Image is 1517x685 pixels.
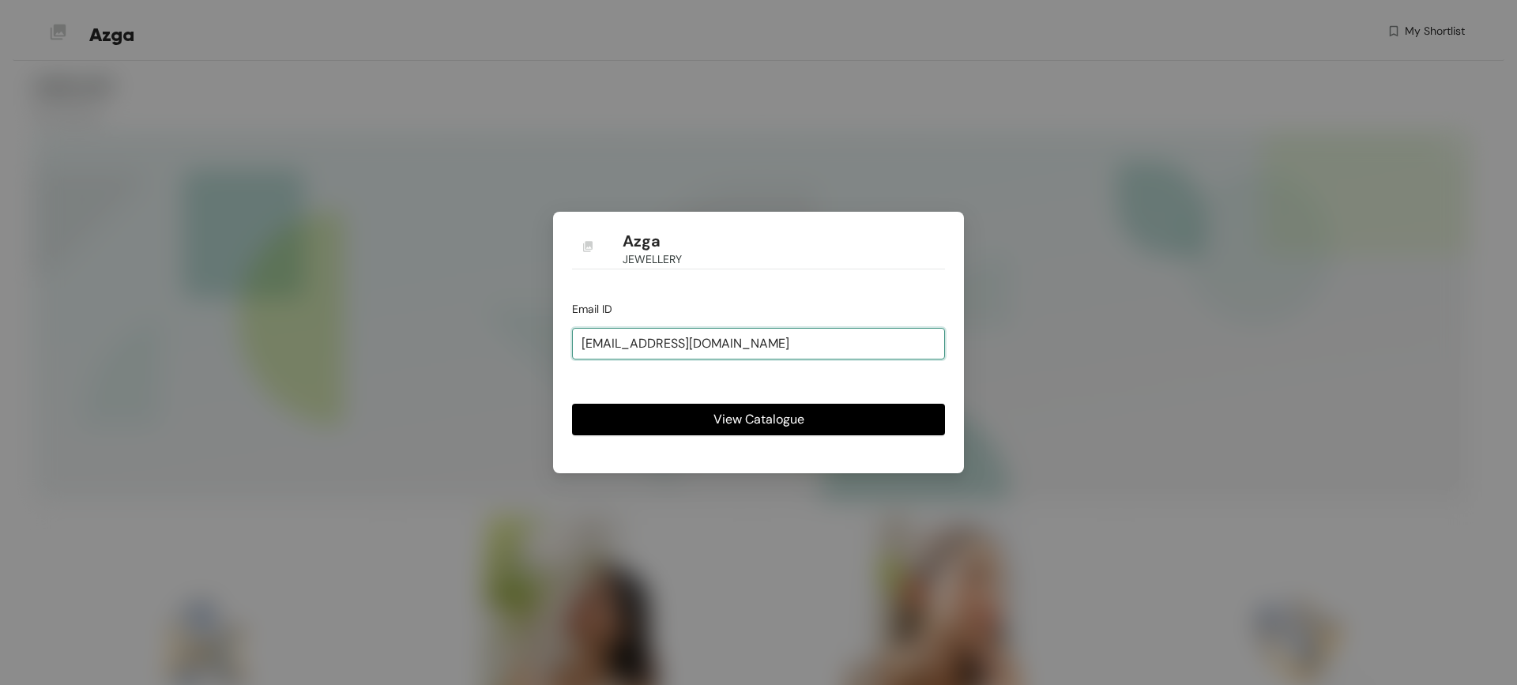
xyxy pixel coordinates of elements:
img: Buyer Portal [572,231,604,262]
h1: Azga [623,231,661,251]
span: View Catalogue [713,409,804,429]
span: JEWELLERY [623,250,682,268]
span: Email ID [572,302,612,316]
input: jhon@doe.com [572,328,945,359]
button: View Catalogue [572,404,945,435]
